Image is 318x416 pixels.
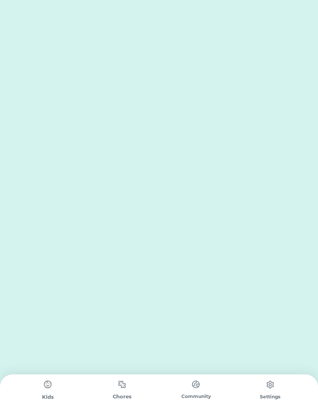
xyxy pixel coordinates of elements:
[114,377,130,392] img: type%3Dchores%2C%20state%3Ddefault.svg
[85,393,159,401] div: Chores
[188,377,204,392] img: type%3Dchores%2C%20state%3Ddefault.svg
[233,393,307,400] div: Settings
[262,377,278,392] img: type%3Dchores%2C%20state%3Ddefault.svg
[11,393,85,401] div: Kids
[159,393,233,400] div: Community
[40,377,56,392] img: type%3Dchores%2C%20state%3Ddefault.svg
